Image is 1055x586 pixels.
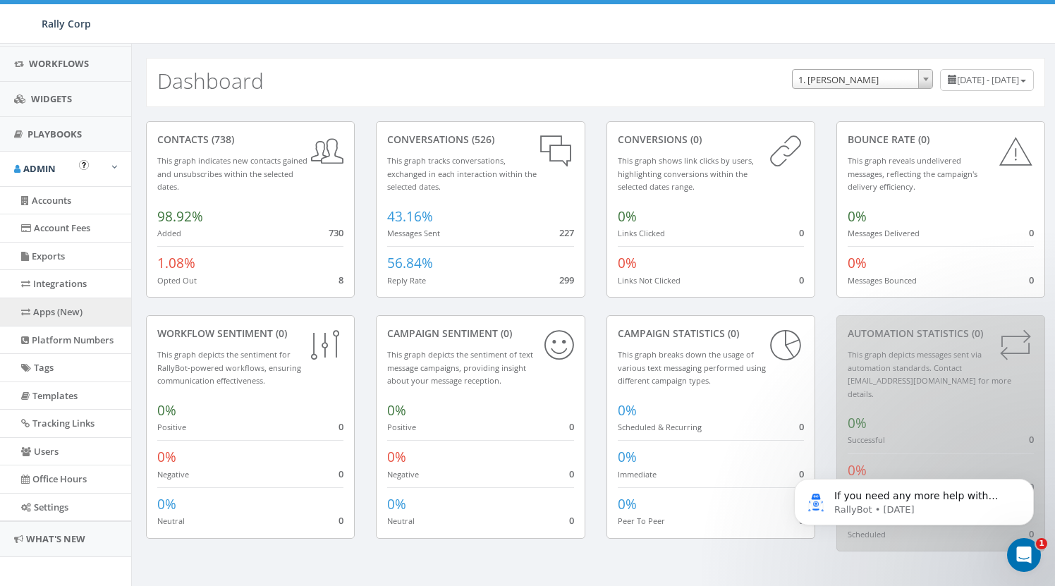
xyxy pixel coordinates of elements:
span: (0) [725,326,739,340]
span: [DATE] - [DATE] [957,73,1019,86]
div: contacts [157,133,343,147]
span: 0% [618,207,637,226]
span: 0% [618,495,637,513]
span: 0% [618,401,637,420]
span: Playbooks [28,128,82,140]
small: Links Not Clicked [618,275,681,286]
small: Reply Rate [387,275,426,286]
small: Successful [848,434,885,445]
span: Widgets [31,92,72,105]
span: 227 [559,226,574,239]
span: 0% [618,254,637,272]
span: 0 [339,420,343,433]
span: (0) [273,326,287,340]
span: (738) [209,133,234,146]
div: conversions [618,133,804,147]
span: 0% [387,401,406,420]
button: Open In-App Guide [79,160,89,170]
span: Workflows [29,57,89,70]
span: 8 [339,274,343,286]
div: Workflow Sentiment [157,326,343,341]
span: 0% [848,207,867,226]
span: 0% [157,495,176,513]
span: 0 [799,274,804,286]
small: Added [157,228,181,238]
small: Opted Out [157,275,197,286]
span: 0 [339,468,343,480]
iframe: Intercom live chat [1007,538,1041,572]
span: 0 [1029,274,1034,286]
div: Automation Statistics [848,326,1034,341]
small: Messages Sent [387,228,440,238]
span: 0 [1029,226,1034,239]
small: Messages Bounced [848,275,917,286]
small: Positive [387,422,416,432]
span: (0) [915,133,929,146]
small: This graph breaks down the usage of various text messaging performed using different campaign types. [618,349,766,386]
span: 0 [799,420,804,433]
small: This graph depicts the sentiment for RallyBot-powered workflows, ensuring communication effective... [157,349,301,386]
small: Messages Delivered [848,228,920,238]
small: This graph reveals undelivered messages, reflecting the campaign's delivery efficiency. [848,155,977,192]
small: This graph shows link clicks by users, highlighting conversions within the selected dates range. [618,155,754,192]
span: 1 [1036,538,1047,549]
span: 0 [799,226,804,239]
span: 0% [387,495,406,513]
span: 1. James Martin [792,69,933,89]
span: 0% [848,414,867,432]
span: 0% [848,254,867,272]
small: Neutral [157,515,185,526]
small: Scheduled & Recurring [618,422,702,432]
small: Negative [387,469,419,480]
span: 43.16% [387,207,433,226]
span: 1. James Martin [793,70,932,90]
small: This graph tracks conversations, exchanged in each interaction within the selected dates. [387,155,537,192]
small: This graph depicts messages sent via automation standards. Contact [EMAIL_ADDRESS][DOMAIN_NAME] f... [848,349,1011,399]
span: 0 [569,468,574,480]
div: Campaign Sentiment [387,326,573,341]
small: Neutral [387,515,415,526]
span: 0% [157,448,176,466]
iframe: Intercom notifications message [773,449,1055,548]
small: Links Clicked [618,228,665,238]
small: Peer To Peer [618,515,665,526]
h2: Dashboard [157,69,264,92]
span: (0) [969,326,983,340]
span: Rally Corp [42,17,91,30]
span: (526) [469,133,494,146]
span: 0% [618,448,637,466]
small: Immediate [618,469,657,480]
div: conversations [387,133,573,147]
small: Negative [157,469,189,480]
span: (0) [498,326,512,340]
div: Bounce Rate [848,133,1034,147]
span: 1.08% [157,254,195,272]
span: 0% [157,401,176,420]
span: 98.92% [157,207,203,226]
span: 0 [1029,433,1034,446]
div: Campaign Statistics [618,326,804,341]
span: Admin [23,162,56,175]
span: 0% [387,448,406,466]
small: Positive [157,422,186,432]
span: 56.84% [387,254,433,272]
span: (0) [688,133,702,146]
small: This graph indicates new contacts gained and unsubscribes within the selected dates. [157,155,307,192]
span: 299 [559,274,574,286]
span: 0 [569,420,574,433]
small: This graph depicts the sentiment of text message campaigns, providing insight about your message ... [387,349,533,386]
span: 0 [339,514,343,527]
span: 0 [569,514,574,527]
span: 730 [329,226,343,239]
span: What's New [26,532,85,545]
